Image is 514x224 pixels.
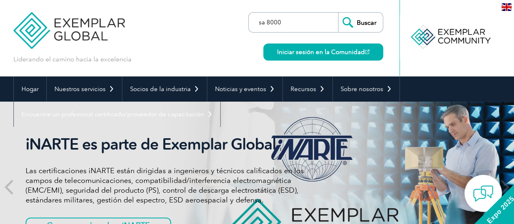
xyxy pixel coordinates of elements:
a: Socios de la industria [122,76,207,102]
font: Socios de la industria [130,85,191,93]
font: iNARTE es parte de Exemplar Global [26,135,276,154]
a: Nuestros servicios [47,76,122,102]
font: Noticias y eventos [215,85,266,93]
img: en [501,3,512,11]
img: open_square.png [365,50,369,54]
font: Las certificaciones iNARTE están dirigidas a ingenieros y técnicos calificados en los campos de t... [26,166,304,204]
font: Iniciar sesión en la Comunidad [277,48,365,56]
a: Hogar [14,76,46,102]
img: contact-chat.png [473,183,493,204]
font: Nuestros servicios [54,85,106,93]
font: Recursos [291,85,316,93]
a: Encuentre un profesional certificado/proveedor de capacitación [14,102,220,127]
a: Recursos [283,76,332,102]
a: Noticias y eventos [207,76,282,102]
input: Buscar [338,13,383,32]
font: Liderando el camino hacia la excelencia [13,55,132,63]
font: Sobre nosotros [340,85,383,93]
a: Iniciar sesión en la Comunidad [263,43,383,61]
a: Sobre nosotros [333,76,399,102]
font: Hogar [22,85,39,93]
font: Encuentre un profesional certificado/proveedor de capacitación [22,111,204,118]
